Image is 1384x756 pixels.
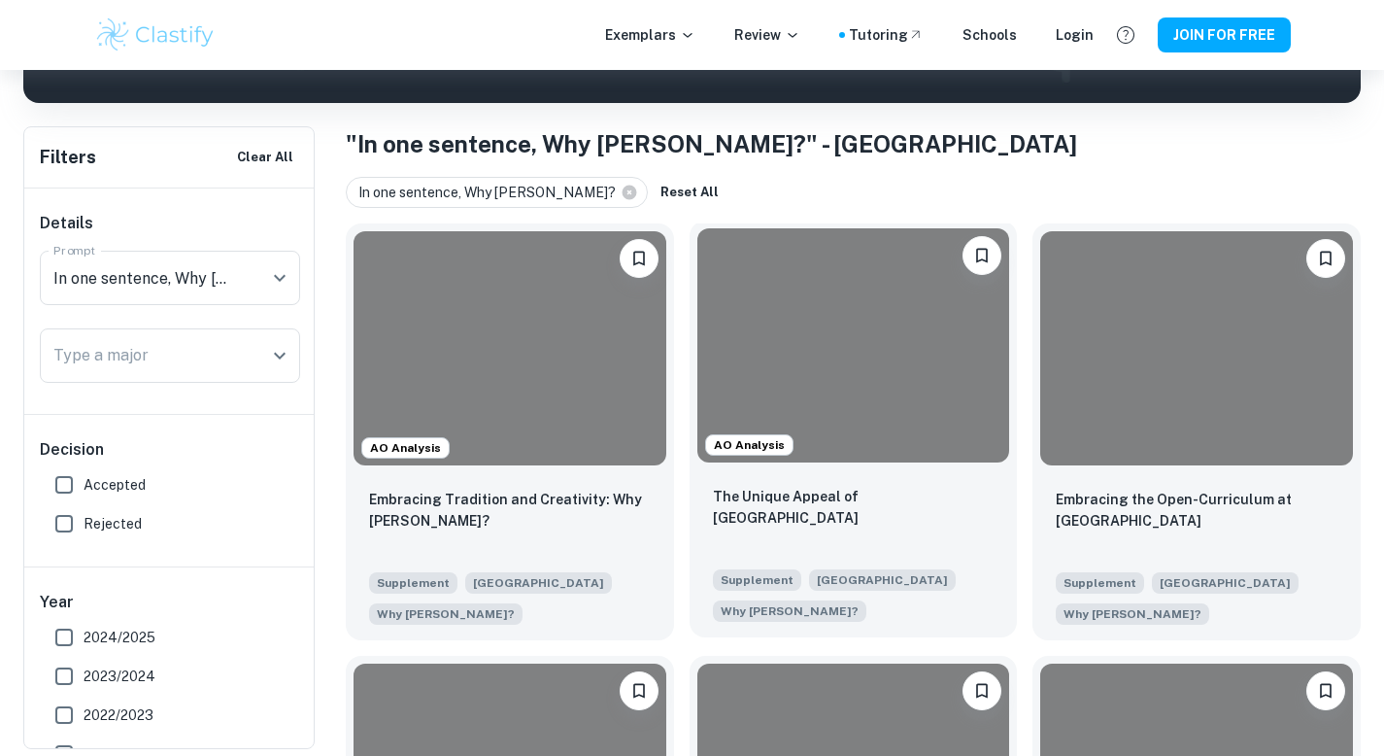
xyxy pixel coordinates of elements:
p: Exemplars [605,24,695,46]
span: Rejected [84,513,142,534]
p: Embracing Tradition and Creativity: Why Brown? [369,489,651,532]
div: In one sentence, Why [PERSON_NAME]? [346,177,648,208]
p: Review [734,24,800,46]
a: Please log in to bookmark exemplarsEmbracing the Open-Curriculum at Brown UniversitySupplement[GE... [1032,223,1361,640]
h6: Details [40,212,300,235]
h6: Year [40,591,300,614]
span: In one sentence, Why Brown? [713,599,866,622]
button: Please log in to bookmark exemplars [620,671,658,710]
a: AO AnalysisPlease log in to bookmark exemplarsEmbracing Tradition and Creativity: Why Brown?Suppl... [346,223,674,640]
button: Help and Feedback [1109,18,1142,52]
button: Please log in to bookmark exemplars [620,239,658,278]
a: AO AnalysisPlease log in to bookmark exemplarsThe Unique Appeal of Brown UniversitySupplement[GEO... [690,223,1018,640]
button: JOIN FOR FREE [1158,17,1291,52]
span: 2023/2024 [84,666,155,687]
span: In one sentence, Why Brown? [369,601,523,625]
span: Supplement [1056,572,1144,594]
span: Why [PERSON_NAME]? [377,605,515,623]
span: Why [PERSON_NAME]? [1063,605,1201,623]
button: Open [266,342,293,369]
h6: Filters [40,144,96,171]
span: AO Analysis [362,439,449,457]
span: 2024/2025 [84,627,155,648]
p: The Unique Appeal of Brown University [713,486,995,529]
span: [GEOGRAPHIC_DATA] [1152,572,1299,594]
span: [GEOGRAPHIC_DATA] [465,572,612,594]
span: In one sentence, Why Brown? [1056,601,1209,625]
h6: Decision [40,438,300,462]
p: Embracing the Open-Curriculum at Brown University [1056,489,1337,532]
span: Why [PERSON_NAME]? [721,602,859,620]
button: Please log in to bookmark exemplars [1306,671,1345,710]
button: Clear All [232,143,298,172]
img: Clastify logo [94,16,218,54]
button: Please log in to bookmark exemplars [1306,239,1345,278]
span: Supplement [369,572,457,594]
a: Login [1056,24,1094,46]
button: Open [266,264,293,292]
h1: "In one sentence, Why [PERSON_NAME]?" - [GEOGRAPHIC_DATA] [346,126,1361,161]
span: Accepted [84,474,146,496]
span: Supplement [713,569,801,591]
a: Schools [962,24,1017,46]
span: AO Analysis [706,436,793,454]
span: [GEOGRAPHIC_DATA] [809,569,956,591]
button: Please log in to bookmark exemplars [962,236,1001,275]
label: Prompt [53,242,96,258]
a: Tutoring [849,24,924,46]
button: Reset All [656,178,724,207]
span: In one sentence, Why [PERSON_NAME]? [358,182,624,203]
button: Please log in to bookmark exemplars [962,671,1001,710]
span: 2022/2023 [84,704,153,726]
